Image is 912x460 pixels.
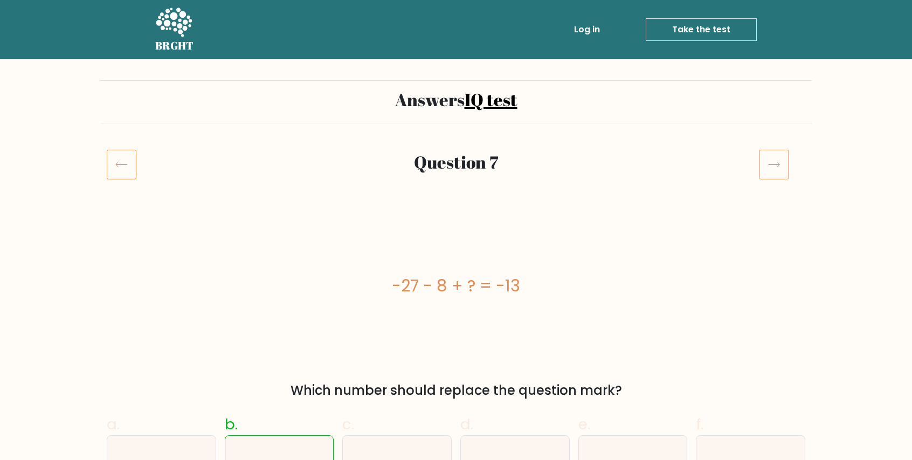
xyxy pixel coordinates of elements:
[155,4,194,55] a: BRGHT
[107,274,805,298] div: -27 - 8 + ? = -13
[166,152,746,172] h2: Question 7
[646,18,757,41] a: Take the test
[342,414,354,435] span: c.
[570,19,604,40] a: Log in
[460,414,473,435] span: d.
[155,39,194,52] h5: BRGHT
[107,414,120,435] span: a.
[107,89,805,110] h2: Answers
[465,88,517,111] a: IQ test
[696,414,703,435] span: f.
[578,414,590,435] span: e.
[225,414,238,435] span: b.
[113,381,799,400] div: Which number should replace the question mark?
